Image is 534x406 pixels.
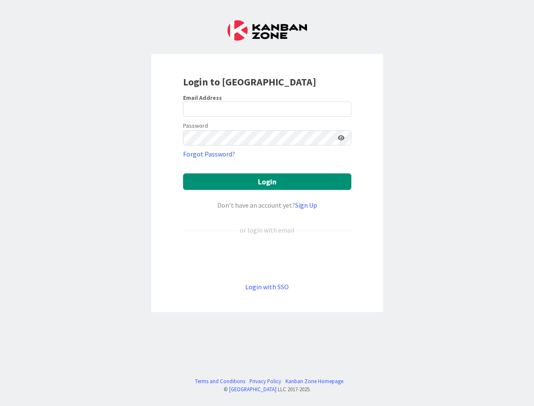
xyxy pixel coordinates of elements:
[183,149,235,159] a: Forgot Password?
[238,225,297,235] div: or login with email
[183,94,222,101] label: Email Address
[179,249,356,268] iframe: Sign in with Google Button
[183,75,316,88] b: Login to [GEOGRAPHIC_DATA]
[195,377,245,385] a: Terms and Conditions
[183,200,351,210] div: Don’t have an account yet?
[285,377,343,385] a: Kanban Zone Homepage
[249,377,281,385] a: Privacy Policy
[245,283,289,291] a: Login with SSO
[191,385,343,393] div: © LLC 2017- 2025 .
[229,386,277,392] a: [GEOGRAPHIC_DATA]
[183,173,351,190] button: Login
[295,201,317,209] a: Sign Up
[227,20,307,41] img: Kanban Zone
[183,121,208,130] label: Password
